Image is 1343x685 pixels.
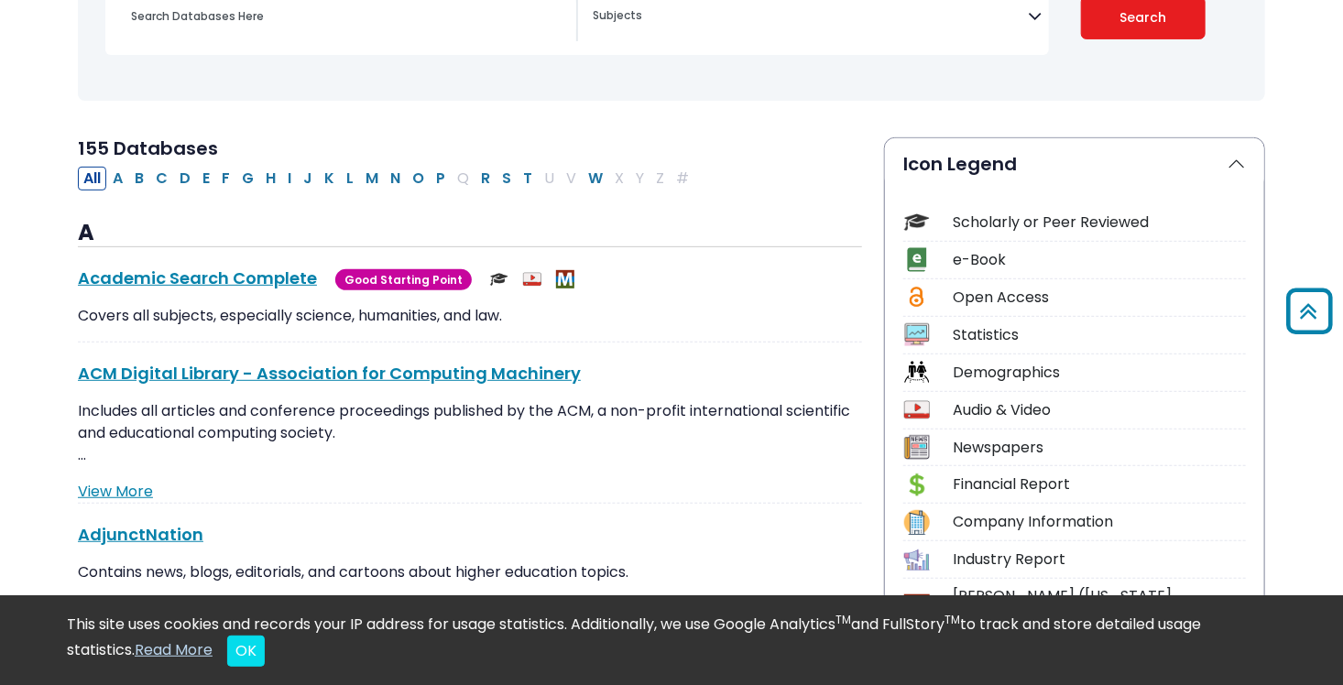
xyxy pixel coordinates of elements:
a: ACM Digital Library - Association for Computing Machinery [78,362,581,385]
img: Icon e-Book [904,247,929,272]
img: Icon Audio & Video [904,397,929,422]
button: All [78,167,106,190]
img: Icon Demographics [904,360,929,385]
span: 155 Databases [78,136,218,161]
div: Audio & Video [953,399,1246,421]
a: View More [78,481,153,502]
div: Alpha-list to filter by first letter of database name [78,167,696,188]
button: Filter Results L [341,167,359,190]
img: Icon Statistics [904,322,929,347]
p: Covers all subjects, especially science, humanities, and law. [78,305,862,327]
img: Icon Company Information [904,510,929,535]
button: Filter Results T [518,167,538,190]
button: Filter Results J [298,167,318,190]
img: Icon Scholarly or Peer Reviewed [904,210,929,234]
a: Academic Search Complete [78,266,317,289]
button: Filter Results I [282,167,297,190]
a: Read More [135,639,213,660]
input: Search database by title or keyword [120,3,576,29]
button: Filter Results W [583,167,608,190]
button: Filter Results R [475,167,496,190]
div: Scholarly or Peer Reviewed [953,212,1246,234]
div: Industry Report [953,549,1246,571]
div: Demographics [953,362,1246,384]
div: This site uses cookies and records your IP address for usage statistics. Additionally, we use Goo... [67,614,1276,667]
button: Filter Results P [431,167,451,190]
div: e-Book [953,249,1246,271]
button: Filter Results N [385,167,406,190]
button: Filter Results M [360,167,384,190]
button: Filter Results E [197,167,215,190]
sup: TM [835,612,851,627]
button: Filter Results O [407,167,430,190]
button: Filter Results D [174,167,196,190]
img: MeL (Michigan electronic Library) [556,270,574,288]
button: Icon Legend [885,138,1264,190]
button: Filter Results H [260,167,281,190]
a: AdjunctNation [78,523,203,546]
button: Filter Results S [497,167,517,190]
div: Newspapers [953,437,1246,459]
button: Close [227,636,265,667]
p: Includes all articles and conference proceedings published by the ACM, a non-profit international... [78,400,862,466]
img: Scholarly or Peer Reviewed [490,270,508,288]
div: Financial Report [953,473,1246,495]
h3: A [78,220,862,247]
img: Icon Open Access [905,285,928,310]
img: Audio & Video [523,270,541,288]
div: Company Information [953,511,1246,533]
img: Icon Financial Report [904,473,929,497]
img: Icon Industry Report [904,548,929,572]
button: Filter Results C [150,167,173,190]
a: Back to Top [1280,297,1338,327]
p: Contains news, blogs, editorials, and cartoons about higher education topics. [78,561,862,583]
span: Good Starting Point [335,269,472,290]
button: Filter Results K [319,167,340,190]
div: Statistics [953,324,1246,346]
button: Filter Results A [107,167,128,190]
div: [PERSON_NAME] ([US_STATE] electronic Library) [953,585,1246,629]
div: Open Access [953,287,1246,309]
button: Filter Results F [216,167,235,190]
button: Filter Results B [129,167,149,190]
img: Icon Newspapers [904,435,929,460]
button: Filter Results G [236,167,259,190]
textarea: Search [593,10,1028,25]
sup: TM [944,612,960,627]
